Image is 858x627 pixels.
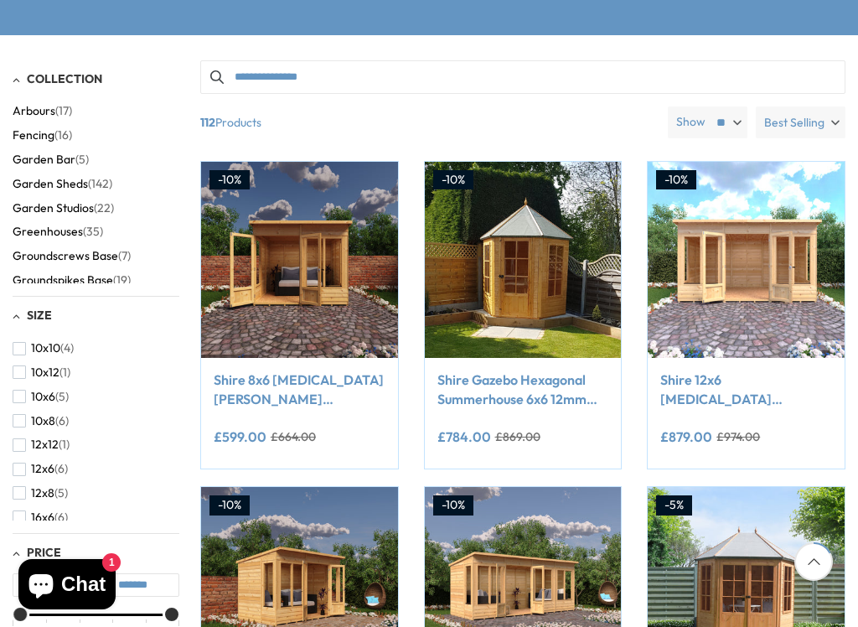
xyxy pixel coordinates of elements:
b: 112 [200,106,215,138]
input: Max value [112,573,178,597]
button: 10x10 [13,336,74,360]
input: Min value [13,573,79,597]
button: 10x12 [13,360,70,385]
span: (1) [59,365,70,380]
button: Groundscrews Base (7) [13,244,131,268]
inbox-online-store-chat: Shopify online store chat [13,559,121,614]
span: Groundscrews Base [13,249,118,263]
button: Garden Studios (22) [13,196,114,220]
span: (35) [83,225,103,239]
input: Search products [200,60,845,94]
span: 12x12 [31,438,59,452]
div: -10% [656,170,696,190]
span: (1) [59,438,70,452]
label: Show [676,114,706,131]
a: Shire Gazebo Hexagonal Summerhouse 6x6 12mm Cladding [437,370,609,408]
div: -10% [209,495,250,516]
button: 12x6 [13,457,68,481]
span: Arbours [13,104,55,118]
span: Garden Bar [13,153,75,167]
img: Shire Gazebo Hexagonal Summerhouse 6x6 12mm Cladding - Best Shed [425,162,622,359]
span: (5) [75,153,89,167]
del: £664.00 [271,431,316,443]
span: 10x10 [31,341,60,355]
button: 10x8 [13,409,69,433]
button: 16x6 [13,505,68,530]
span: Greenhouses [13,225,83,239]
span: (6) [54,510,68,525]
span: 12x8 [31,486,54,500]
del: £974.00 [716,431,760,443]
span: (6) [54,462,68,476]
span: Groundspikes Base [13,273,113,288]
div: -10% [209,170,250,190]
span: (5) [55,390,69,404]
div: -10% [433,170,473,190]
label: Best Selling [756,106,845,138]
button: Garden Bar (5) [13,148,89,172]
span: 12x6 [31,462,54,476]
span: Garden Sheds [13,177,88,191]
span: (6) [55,414,69,428]
span: (16) [54,128,72,142]
span: (4) [60,341,74,355]
span: Best Selling [764,106,824,138]
button: 12x12 [13,433,70,457]
button: 12x8 [13,481,68,505]
button: Garden Sheds (142) [13,172,112,196]
span: (17) [55,104,72,118]
ins: £879.00 [660,430,712,443]
a: Shire 12x6 [MEDICAL_DATA][PERSON_NAME] Summerhouse [660,370,832,408]
button: 10x6 [13,385,69,409]
ins: £599.00 [214,430,266,443]
span: (5) [54,486,68,500]
button: Fencing (16) [13,123,72,148]
span: Collection [27,71,102,86]
button: Greenhouses (35) [13,220,103,244]
a: Shire 8x6 [MEDICAL_DATA][PERSON_NAME] Summerhouse [214,370,385,408]
ins: £784.00 [437,430,491,443]
span: Garden Studios [13,201,94,215]
span: 16x6 [31,510,54,525]
span: 10x12 [31,365,59,380]
span: Price [27,545,61,560]
button: Arbours (17) [13,99,72,123]
button: Groundspikes Base (19) [13,268,131,293]
span: (7) [118,249,131,263]
div: -5% [656,495,692,516]
span: (22) [94,201,114,215]
span: (142) [88,177,112,191]
span: Fencing [13,128,54,142]
span: Size [27,308,52,323]
span: 10x8 [31,414,55,428]
del: £869.00 [495,431,540,443]
span: (19) [113,273,131,288]
span: 10x6 [31,390,55,404]
div: -10% [433,495,473,516]
span: Products [194,106,661,138]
